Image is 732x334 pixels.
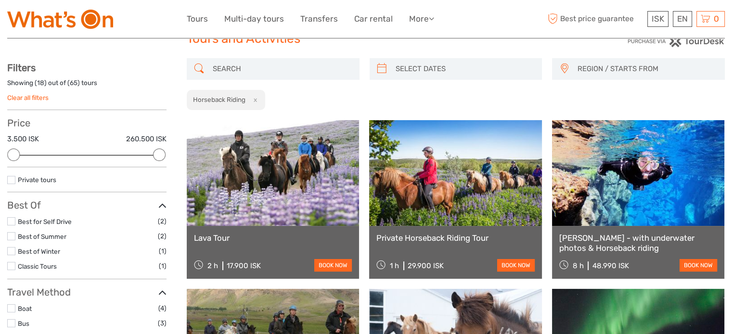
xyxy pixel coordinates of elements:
[187,31,546,47] h1: Tours and Activities
[627,35,725,47] img: PurchaseViaTourDesk.png
[390,261,399,270] span: 1 h
[573,61,720,77] button: REGION / STARTS FROM
[592,261,629,270] div: 48.990 ISK
[247,95,260,105] button: x
[673,11,692,27] div: EN
[409,12,434,26] a: More
[159,246,167,257] span: (1)
[392,61,538,77] input: SELECT DATES
[7,199,167,211] h3: Best Of
[545,11,645,27] span: Best price guarantee
[159,260,167,272] span: (1)
[680,259,717,272] a: book now
[187,12,208,26] a: Tours
[194,233,352,243] a: Lava Tour
[18,320,29,327] a: Bus
[158,216,167,227] span: (2)
[7,286,167,298] h3: Travel Method
[7,117,167,129] h3: Price
[158,318,167,329] span: (3)
[207,261,218,270] span: 2 h
[158,303,167,314] span: (4)
[18,262,57,270] a: Classic Tours
[126,134,167,144] label: 260.500 ISK
[37,78,44,87] label: 18
[227,261,261,270] div: 17.900 ISK
[18,305,32,312] a: Boat
[18,233,66,240] a: Best of Summer
[572,261,583,270] span: 8 h
[111,15,122,26] button: Open LiveChat chat widget
[7,134,39,144] label: 3.500 ISK
[712,14,720,24] span: 0
[18,176,56,184] a: Private tours
[18,218,72,225] a: Best for Self Drive
[314,259,352,272] a: book now
[559,233,717,253] a: [PERSON_NAME] - with underwater photos & Horseback riding
[224,12,284,26] a: Multi-day tours
[7,78,167,93] div: Showing ( ) out of ( ) tours
[18,247,60,255] a: Best of Winter
[7,10,113,29] img: What's On
[408,261,444,270] div: 29.900 ISK
[300,12,338,26] a: Transfers
[652,14,664,24] span: ISK
[354,12,393,26] a: Car rental
[209,61,355,77] input: SEARCH
[7,62,36,74] strong: Filters
[497,259,535,272] a: book now
[7,94,49,101] a: Clear all filters
[376,233,534,243] a: Private Horseback Riding Tour
[70,78,77,87] label: 65
[158,231,167,242] span: (2)
[13,17,109,25] p: We're away right now. Please check back later!
[193,96,245,103] h2: Horseback Riding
